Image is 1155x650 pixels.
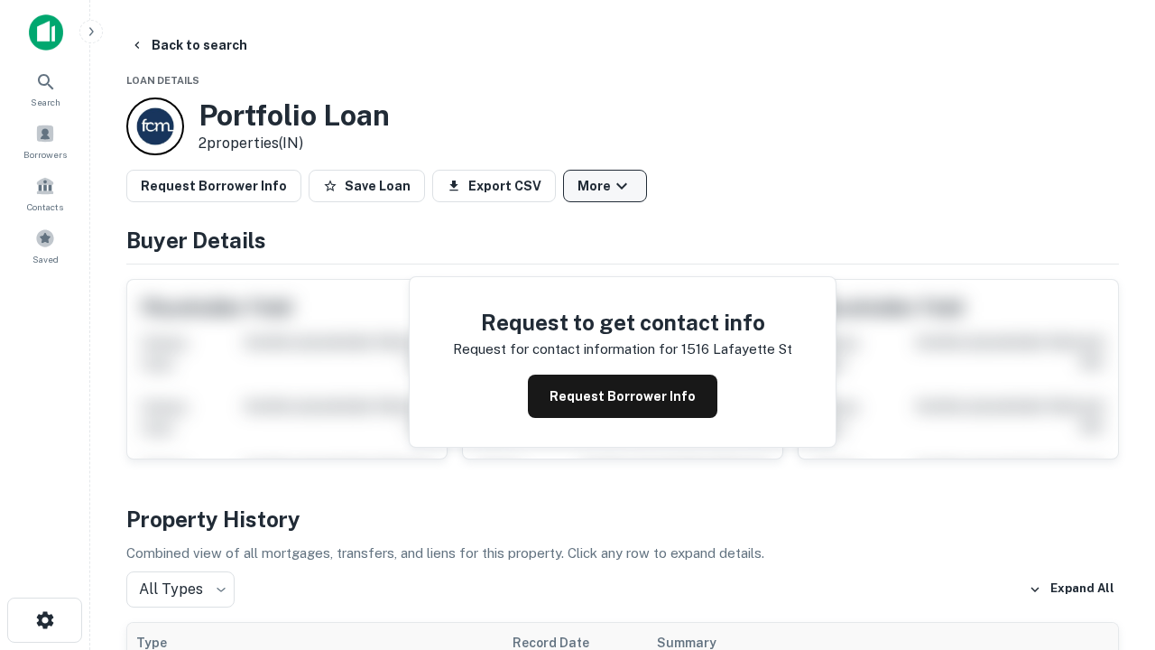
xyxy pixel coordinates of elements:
img: capitalize-icon.png [29,14,63,51]
h4: Request to get contact info [453,306,792,339]
span: Saved [32,252,59,266]
p: Request for contact information for [453,339,678,360]
button: Export CSV [432,170,556,202]
a: Borrowers [5,116,85,165]
button: Save Loan [309,170,425,202]
iframe: Chat Widget [1065,506,1155,592]
button: Back to search [123,29,254,61]
button: More [563,170,647,202]
p: Combined view of all mortgages, transfers, and liens for this property. Click any row to expand d... [126,543,1119,564]
span: Borrowers [23,147,67,162]
h3: Portfolio Loan [199,98,390,133]
a: Saved [5,221,85,270]
button: Request Borrower Info [126,170,301,202]
a: Search [5,64,85,113]
span: Loan Details [126,75,199,86]
p: 1516 lafayette st [681,339,792,360]
h4: Property History [126,503,1119,535]
span: Search [31,95,60,109]
h4: Buyer Details [126,224,1119,256]
div: All Types [126,571,235,608]
p: 2 properties (IN) [199,133,390,154]
button: Request Borrower Info [528,375,717,418]
span: Contacts [27,200,63,214]
a: Contacts [5,169,85,218]
button: Expand All [1024,576,1119,603]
